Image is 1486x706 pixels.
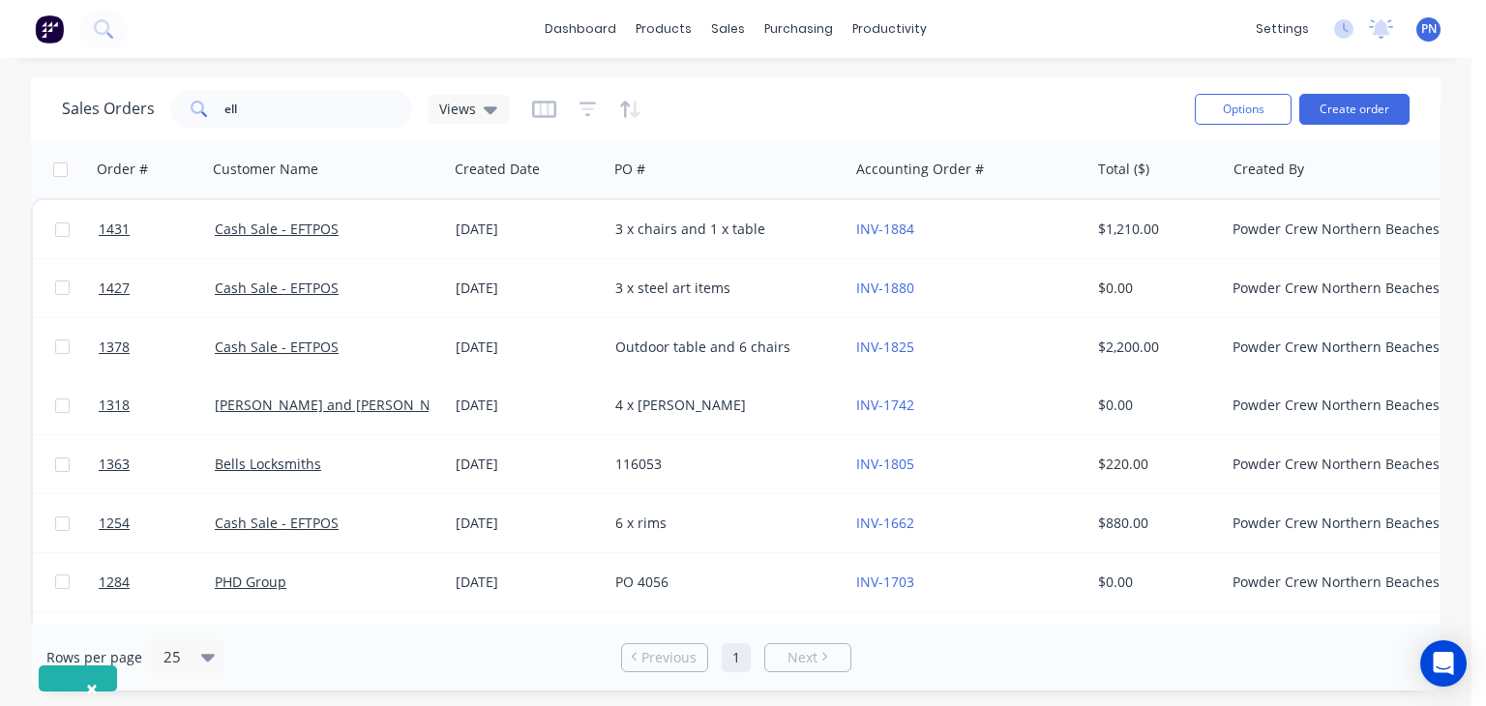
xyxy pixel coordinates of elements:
a: Cash Sale - EFTPOS [215,279,339,297]
a: Next page [765,648,850,667]
div: Accounting Order # [856,160,984,179]
div: PO # [614,160,645,179]
a: Cash Sale - EFTPOS [215,514,339,532]
a: 1263 [99,612,215,670]
div: productivity [843,15,936,44]
div: 3 x steel art items [615,279,830,298]
div: Powder Crew Northern Beaches [1233,220,1447,239]
span: Next [788,648,817,667]
a: 1431 [99,200,215,258]
div: 6 x rims [615,514,830,533]
div: sales [701,15,755,44]
h1: Sales Orders [62,100,155,118]
a: PHD Group [215,573,286,591]
div: Customer Name [213,160,318,179]
div: Powder Crew Northern Beaches [1233,573,1447,592]
input: Search... [224,90,413,129]
a: Cash Sale - EFTPOS [215,220,339,238]
div: Powder Crew Northern Beaches [1233,396,1447,415]
span: 1378 [99,338,130,357]
div: Powder Crew Northern Beaches [1233,338,1447,357]
img: Factory [35,15,64,44]
a: INV-1825 [856,338,914,356]
span: × [86,675,98,702]
span: 1284 [99,573,130,592]
div: Powder Crew Northern Beaches [1233,514,1447,533]
span: 1427 [99,279,130,298]
div: Order # [97,160,148,179]
span: Previous [641,648,697,667]
a: Previous page [622,648,707,667]
div: 3 x chairs and 1 x table [615,220,830,239]
div: $220.00 [1098,455,1211,474]
div: purchasing [755,15,843,44]
div: Powder Crew Northern Beaches [1233,455,1447,474]
div: Total ($) [1098,160,1149,179]
div: products [626,15,701,44]
a: 1254 [99,494,215,552]
div: $880.00 [1098,514,1211,533]
div: Powder Crew Northern Beaches [1233,279,1447,298]
a: INV-1742 [856,396,914,414]
a: dashboard [535,15,626,44]
span: 1318 [99,396,130,415]
div: 4 x [PERSON_NAME] [615,396,830,415]
div: $2,200.00 [1098,338,1211,357]
div: Open Intercom Messenger [1420,640,1467,687]
div: [DATE] [456,573,600,592]
span: 1254 [99,514,130,533]
button: Options [1195,94,1292,125]
a: Page 1 is your current page [722,643,751,672]
a: INV-1884 [856,220,914,238]
a: Cash Sale - EFTPOS [215,338,339,356]
div: $0.00 [1098,279,1211,298]
div: [DATE] [456,338,600,357]
div: $0.00 [1098,573,1211,592]
span: 1431 [99,220,130,239]
div: Created By [1233,160,1304,179]
span: Rows per page [46,648,142,667]
div: $0.00 [1098,396,1211,415]
a: INV-1805 [856,455,914,473]
div: 116053 [615,455,830,474]
a: INV-1662 [856,514,914,532]
a: 1427 [99,259,215,317]
div: $1,210.00 [1098,220,1211,239]
div: [DATE] [456,279,600,298]
div: [DATE] [456,455,600,474]
div: Created Date [455,160,540,179]
div: [DATE] [456,396,600,415]
a: 1318 [99,376,215,434]
span: PN [1421,20,1437,38]
div: Outdoor table and 6 chairs [615,338,830,357]
div: settings [1246,15,1319,44]
a: [PERSON_NAME] and [PERSON_NAME] Automotive [215,396,542,414]
a: 1363 [99,435,215,493]
a: INV-1880 [856,279,914,297]
span: Views [439,99,476,119]
span: 1363 [99,455,130,474]
a: 1378 [99,318,215,376]
div: [DATE] [456,220,600,239]
a: 1284 [99,553,215,611]
a: INV-1703 [856,573,914,591]
a: Bells Locksmiths [215,455,321,473]
ul: Pagination [613,643,859,672]
div: [DATE] [456,514,600,533]
div: PO 4056 [615,573,830,592]
button: Create order [1299,94,1410,125]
